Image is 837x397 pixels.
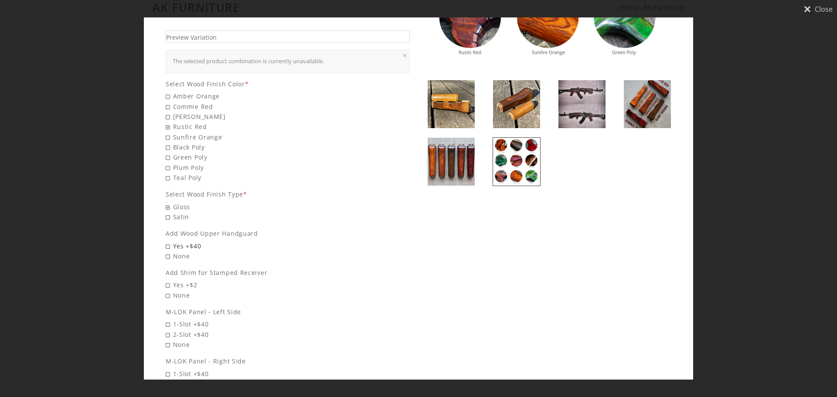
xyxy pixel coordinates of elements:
[166,152,410,162] span: Green Poly
[428,138,475,186] img: Russian AK47 Handguard
[166,32,217,42] span: Preview Variation
[166,102,410,112] span: Commie Red
[166,212,410,222] span: Satin
[166,329,410,339] span: 2-Slot +$40
[166,91,410,101] span: Amber Orange
[166,241,410,251] span: Yes +$40
[428,80,475,128] img: Russian AK47 Handguard
[166,268,410,278] div: Add Shim for Stamped Receiver
[166,142,410,152] span: Black Poly
[166,31,410,43] a: Preview Variation
[166,307,410,317] div: M-LOK Panel - Left Side
[166,122,410,132] span: Rustic Red
[166,163,410,173] span: Plum Poly
[166,356,410,366] div: M-LOK Panel - Right Side
[166,369,410,379] span: 1-Slot +$40
[166,339,410,349] span: None
[624,80,671,128] img: Russian AK47 Handguard
[166,132,410,142] span: Sunfire Orange
[815,6,833,13] span: Close
[403,52,407,59] a: ×
[166,379,410,389] span: 2-Slot +$40
[166,189,410,199] div: Select Wood Finish Type
[166,112,410,122] span: [PERSON_NAME]
[166,173,410,183] span: Teal Poly
[166,251,410,261] span: None
[558,80,606,128] img: Russian AK47 Handguard
[493,80,540,128] img: Russian AK47 Handguard
[166,228,410,238] div: Add Wood Upper Handguard
[166,280,410,290] span: Yes +$2
[166,290,410,300] span: None
[166,319,410,329] span: 1-Slot +$40
[166,202,410,212] span: Gloss
[166,79,410,89] div: Select Wood Finish Color
[173,57,403,66] div: The selected product combination is currently unavailable.
[493,138,540,186] img: Russian AK47 Handguard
